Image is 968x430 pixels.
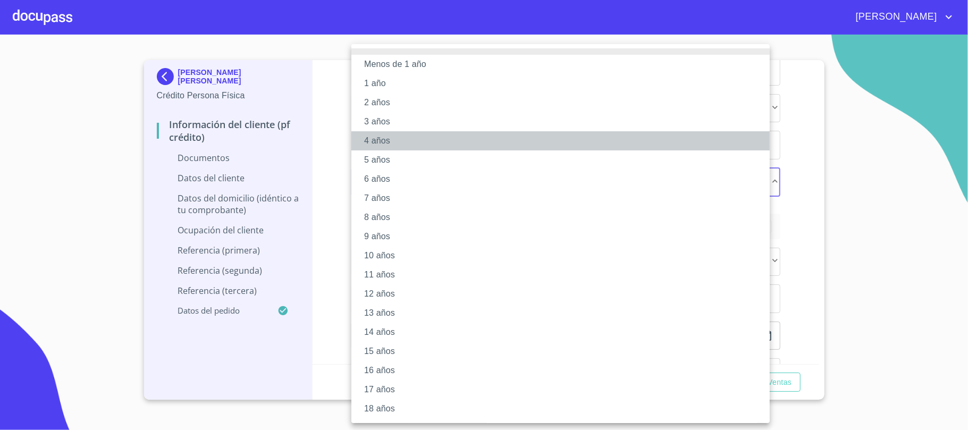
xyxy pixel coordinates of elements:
li: 12 años [351,284,780,303]
li: 3 años [351,112,780,131]
li: 13 años [351,303,780,323]
li: 1 año [351,74,780,93]
li: Menos de 1 año [351,55,780,74]
li: 15 años [351,342,780,361]
li: 11 años [351,265,780,284]
li: 17 años [351,380,780,399]
li: 2 años [351,93,780,112]
li: 8 años [351,208,780,227]
li: 6 años [351,170,780,189]
li: 9 años [351,227,780,246]
li: 5 años [351,150,780,170]
li: 10 años [351,246,780,265]
li: 7 años [351,189,780,208]
li: 4 años [351,131,780,150]
li: 14 años [351,323,780,342]
li: 16 años [351,361,780,380]
li: 18 años [351,399,780,418]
